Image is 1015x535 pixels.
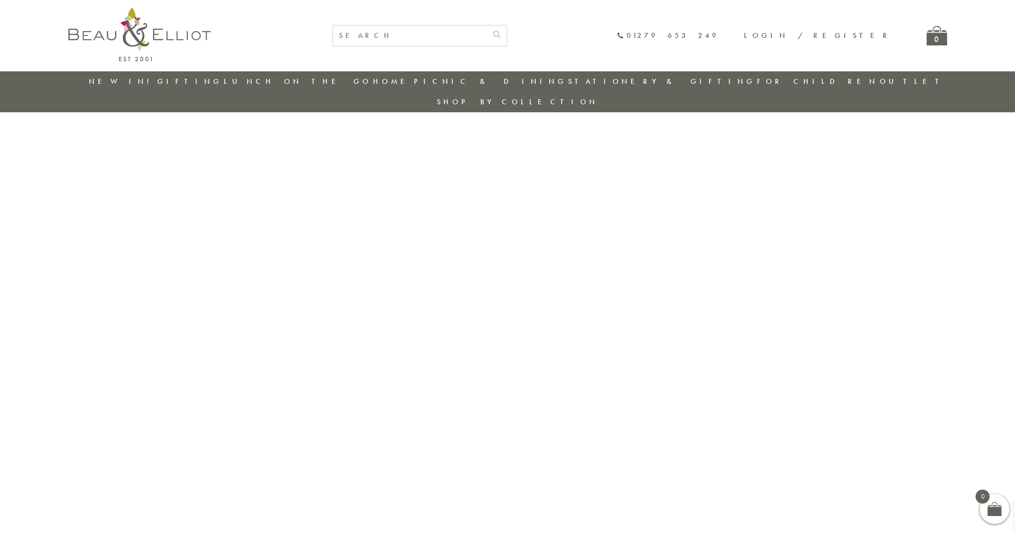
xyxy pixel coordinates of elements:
[880,76,946,86] a: Outlet
[373,76,413,86] a: Home
[333,25,487,46] input: SEARCH
[224,76,371,86] a: Lunch On The Go
[89,76,156,86] a: New in!
[68,7,211,61] img: logo
[744,30,892,40] a: Login / Register
[976,490,990,504] span: 0
[414,76,567,86] a: Picnic & Dining
[157,76,222,86] a: Gifting
[927,26,947,45] a: 0
[617,31,719,40] a: 01279 653 249
[437,97,598,107] a: Shop by collection
[757,76,878,86] a: For Children
[568,76,755,86] a: Stationery & Gifting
